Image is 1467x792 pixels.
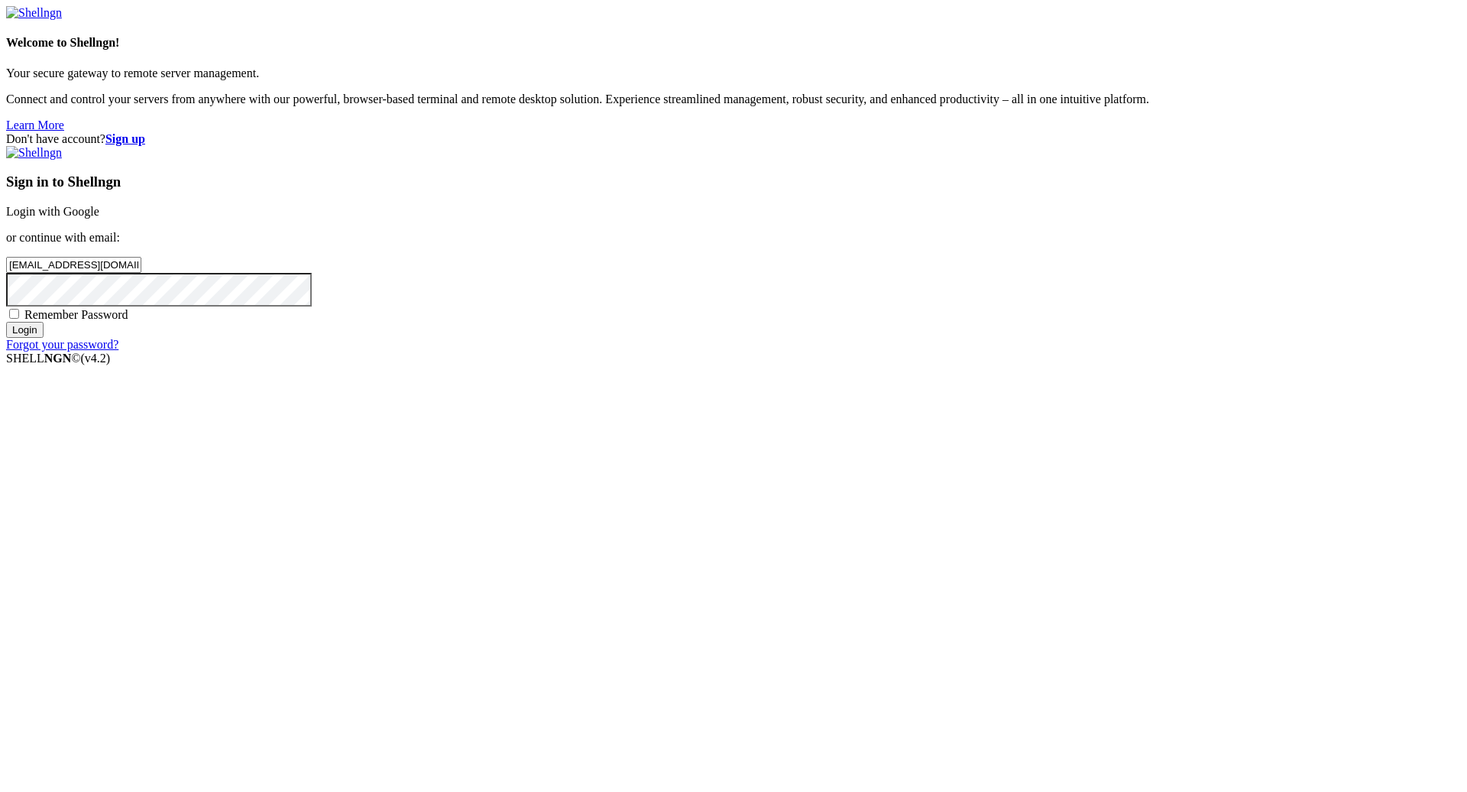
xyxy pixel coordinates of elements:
[6,257,141,273] input: Email address
[81,352,111,365] span: 4.2.0
[6,146,62,160] img: Shellngn
[6,205,99,218] a: Login with Google
[9,309,19,319] input: Remember Password
[6,174,1461,190] h3: Sign in to Shellngn
[6,352,110,365] span: SHELL ©
[6,132,1461,146] div: Don't have account?
[6,322,44,338] input: Login
[6,93,1461,106] p: Connect and control your servers from anywhere with our powerful, browser-based terminal and remo...
[6,231,1461,245] p: or continue with email:
[6,36,1461,50] h4: Welcome to Shellngn!
[6,67,1461,80] p: Your secure gateway to remote server management.
[6,338,118,351] a: Forgot your password?
[44,352,72,365] b: NGN
[24,308,128,321] span: Remember Password
[105,132,145,145] a: Sign up
[6,118,64,131] a: Learn More
[6,6,62,20] img: Shellngn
